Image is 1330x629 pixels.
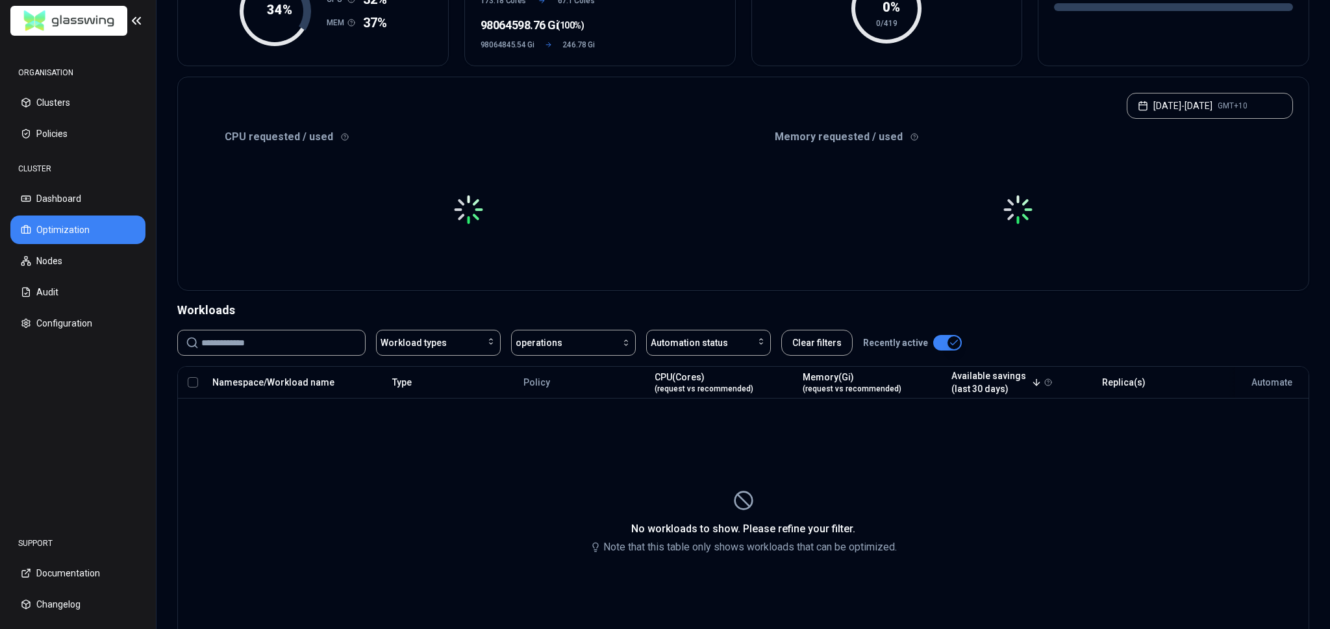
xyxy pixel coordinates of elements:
[10,530,145,556] div: SUPPORT
[562,40,594,50] span: 246.78 Gi
[523,376,643,389] div: Policy
[381,336,447,349] span: Workload types
[646,330,771,356] button: Automation status
[10,559,145,587] button: Documentation
[10,119,145,148] button: Policies
[10,309,145,338] button: Configuration
[603,539,897,555] h2: Note that this table only shows workloads that can be optimized.
[1241,376,1303,389] div: Automate
[327,18,347,28] h1: MEM
[863,336,928,349] p: Recently active
[10,60,145,86] div: ORGANISATION
[267,2,292,18] tspan: 34 %
[10,247,145,275] button: Nodes
[10,216,145,244] button: Optimization
[511,330,636,356] button: operations
[1218,101,1248,111] span: GMT+10
[655,371,753,394] div: CPU(Cores)
[481,16,519,34] div: 98064598.76 Gi
[876,19,897,28] tspan: 0/419
[10,156,145,182] div: CLUSTER
[363,14,387,32] span: 37%
[19,6,119,36] img: GlassWing
[212,369,334,395] button: Namespace/Workload name
[655,384,753,394] span: (request vs recommended)
[631,521,855,537] h1: No workloads to show. Please refine your filter.
[557,19,584,32] span: ( )
[951,369,1042,395] button: Available savings(last 30 days)
[177,301,1309,319] div: Workloads
[10,184,145,213] button: Dashboard
[560,19,581,32] span: 100%
[803,371,901,394] div: Memory(Gi)
[651,336,728,349] span: Automation status
[10,590,145,619] button: Changelog
[516,336,562,349] span: operations
[194,129,744,145] div: CPU requested / used
[392,369,412,395] button: Type
[655,369,753,395] button: CPU(Cores)(request vs recommended)
[803,384,901,394] span: (request vs recommended)
[1102,369,1146,395] button: Replica(s)
[481,40,534,50] span: 98064845.54 Gi
[1127,93,1293,119] button: [DATE]-[DATE]GMT+10
[376,330,501,356] button: Workload types
[10,88,145,117] button: Clusters
[744,129,1294,145] div: Memory requested / used
[803,369,901,395] button: Memory(Gi)(request vs recommended)
[10,278,145,306] button: Audit
[781,330,853,356] button: Clear filters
